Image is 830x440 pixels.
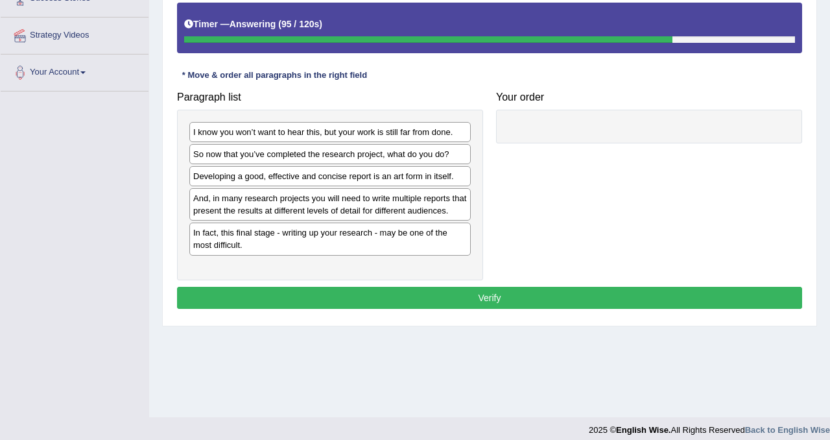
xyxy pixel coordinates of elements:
[1,55,148,87] a: Your Account
[281,19,319,29] b: 95 / 120s
[177,92,483,103] h4: Paragraph list
[496,92,802,103] h4: Your order
[177,69,372,82] div: * Move & order all paragraphs in the right field
[319,19,322,29] b: )
[230,19,276,29] b: Answering
[589,417,830,436] div: 2025 © All Rights Reserved
[189,223,471,255] div: In fact, this final stage - writing up your research - may be one of the most difficult.
[1,18,148,50] a: Strategy Videos
[189,144,471,164] div: So now that you’ve completed the research project, what do you do?
[745,425,830,435] a: Back to English Wise
[278,19,281,29] b: (
[189,188,471,221] div: And, in many research projects you will need to write multiple reports that present the results a...
[177,287,802,309] button: Verify
[184,19,322,29] h5: Timer —
[189,166,471,186] div: Developing a good, effective and concise report is an art form in itself.
[189,122,471,142] div: I know you won’t want to hear this, but your work is still far from done.
[616,425,670,435] strong: English Wise.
